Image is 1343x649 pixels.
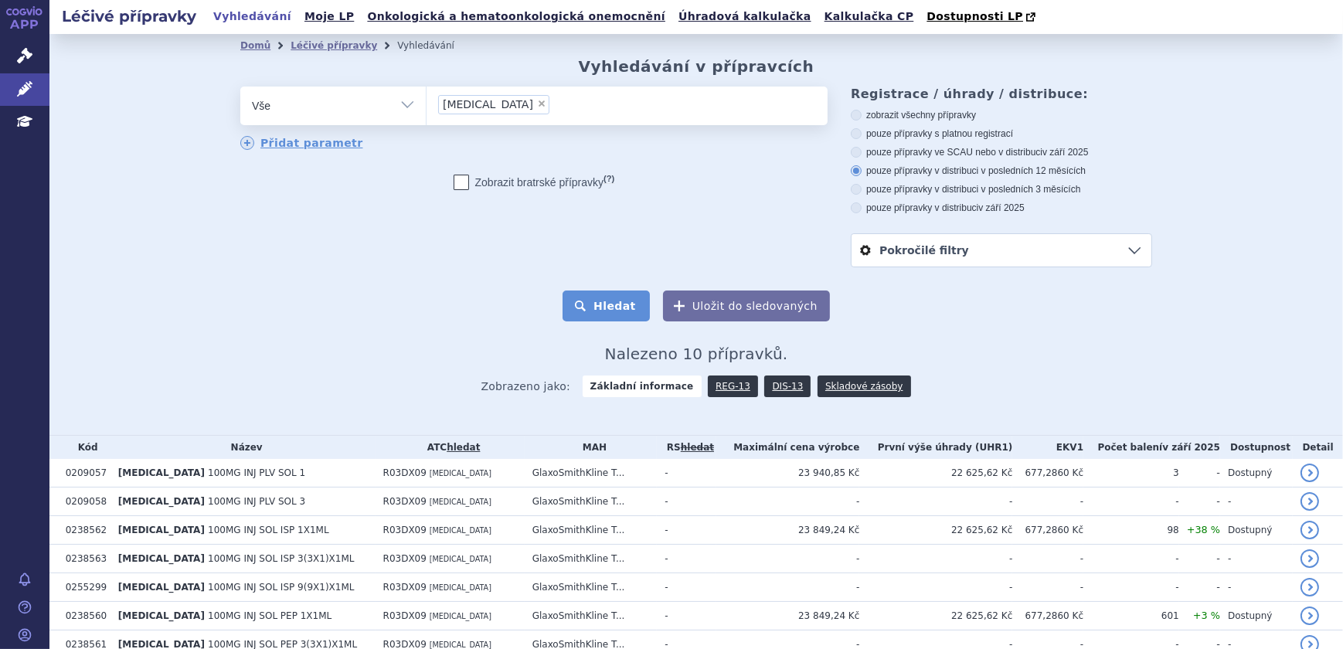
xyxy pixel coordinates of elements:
[851,202,1152,214] label: pouze přípravky v distribuci
[1012,459,1083,488] td: 677,2860 Kč
[716,459,860,488] td: 23 940,85 Kč
[49,5,209,27] h2: Léčivé přípravky
[58,545,110,573] td: 0238563
[1293,436,1343,459] th: Detail
[851,183,1152,195] label: pouze přípravky v distribuci v posledních 3 měsících
[454,175,615,190] label: Zobrazit bratrské přípravky
[657,488,716,516] td: -
[118,496,205,507] span: [MEDICAL_DATA]
[852,234,1151,267] a: Pokročilé filtry
[525,573,658,602] td: GlaxoSmithKline T...
[209,6,296,27] a: Vyhledávání
[764,375,811,397] a: DIS-13
[851,165,1152,177] label: pouze přípravky v distribuci v posledních 12 měsících
[1012,602,1083,630] td: 677,2860 Kč
[818,375,910,397] a: Skladové zásoby
[1300,464,1319,482] a: detail
[300,6,359,27] a: Moje LP
[859,459,1012,488] td: 22 625,62 Kč
[554,94,563,114] input: [MEDICAL_DATA]
[657,573,716,602] td: -
[583,375,702,397] strong: Základní informace
[1220,459,1293,488] td: Dostupný
[525,516,658,545] td: GlaxoSmithKline T...
[859,573,1012,602] td: -
[1300,578,1319,596] a: detail
[579,57,814,76] h2: Vyhledávání v přípravcích
[1012,545,1083,573] td: -
[674,6,816,27] a: Úhradová kalkulačka
[657,602,716,630] td: -
[1012,488,1083,516] td: -
[851,109,1152,121] label: zobrazit všechny přípravky
[1220,488,1293,516] td: -
[657,459,716,488] td: -
[58,573,110,602] td: 0255299
[1220,573,1293,602] td: -
[1179,459,1220,488] td: -
[1220,602,1293,630] td: Dostupný
[563,291,650,321] button: Hledat
[383,553,427,564] span: R03DX09
[383,496,427,507] span: R03DX09
[1220,545,1293,573] td: -
[1300,521,1319,539] a: detail
[208,525,329,535] span: 100MG INJ SOL ISP 1X1ML
[851,87,1152,101] h3: Registrace / úhrady / distribuce:
[716,573,860,602] td: -
[383,467,427,478] span: R03DX09
[851,146,1152,158] label: pouze přípravky ve SCAU nebo v distribuci
[376,436,525,459] th: ATC
[58,459,110,488] td: 0209057
[525,436,658,459] th: MAH
[1179,488,1220,516] td: -
[58,516,110,545] td: 0238562
[240,40,270,51] a: Domů
[208,582,354,593] span: 100MG INJ SOL ISP 9(9X1)X1ML
[1220,436,1293,459] th: Dostupnost
[657,545,716,573] td: -
[397,34,474,57] li: Vyhledávání
[1083,459,1179,488] td: 3
[208,496,305,507] span: 100MG INJ PLV SOL 3
[525,602,658,630] td: GlaxoSmithKline T...
[58,436,110,459] th: Kód
[859,545,1012,573] td: -
[1012,436,1083,459] th: EKV1
[1300,607,1319,625] a: detail
[1179,545,1220,573] td: -
[525,459,658,488] td: GlaxoSmithKline T...
[537,99,546,108] span: ×
[58,602,110,630] td: 0238560
[1300,492,1319,511] a: detail
[362,6,670,27] a: Onkologická a hematoonkologická onemocnění
[859,436,1012,459] th: První výše úhrady (UHR1)
[525,488,658,516] td: GlaxoSmithKline T...
[1083,488,1179,516] td: -
[978,202,1024,213] span: v září 2025
[681,442,714,453] del: hledat
[922,6,1043,28] a: Dostupnosti LP
[447,442,480,453] a: hledat
[859,488,1012,516] td: -
[681,442,714,453] a: vyhledávání neobsahuje žádnou platnou referenční skupinu
[1012,573,1083,602] td: -
[1083,436,1220,459] th: Počet balení
[1083,516,1179,545] td: 98
[118,525,205,535] span: [MEDICAL_DATA]
[603,174,614,184] abbr: (?)
[208,553,354,564] span: 100MG INJ SOL ISP 3(3X1)X1ML
[383,610,427,621] span: R03DX09
[481,375,570,397] span: Zobrazeno jako:
[663,291,830,321] button: Uložit do sledovaných
[118,610,205,621] span: [MEDICAL_DATA]
[240,136,363,150] a: Přidat parametr
[118,553,205,564] span: [MEDICAL_DATA]
[657,516,716,545] td: -
[430,612,491,620] span: [MEDICAL_DATA]
[859,602,1012,630] td: 22 625,62 Kč
[430,469,491,477] span: [MEDICAL_DATA]
[430,555,491,563] span: [MEDICAL_DATA]
[820,6,919,27] a: Kalkulačka CP
[859,516,1012,545] td: 22 625,62 Kč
